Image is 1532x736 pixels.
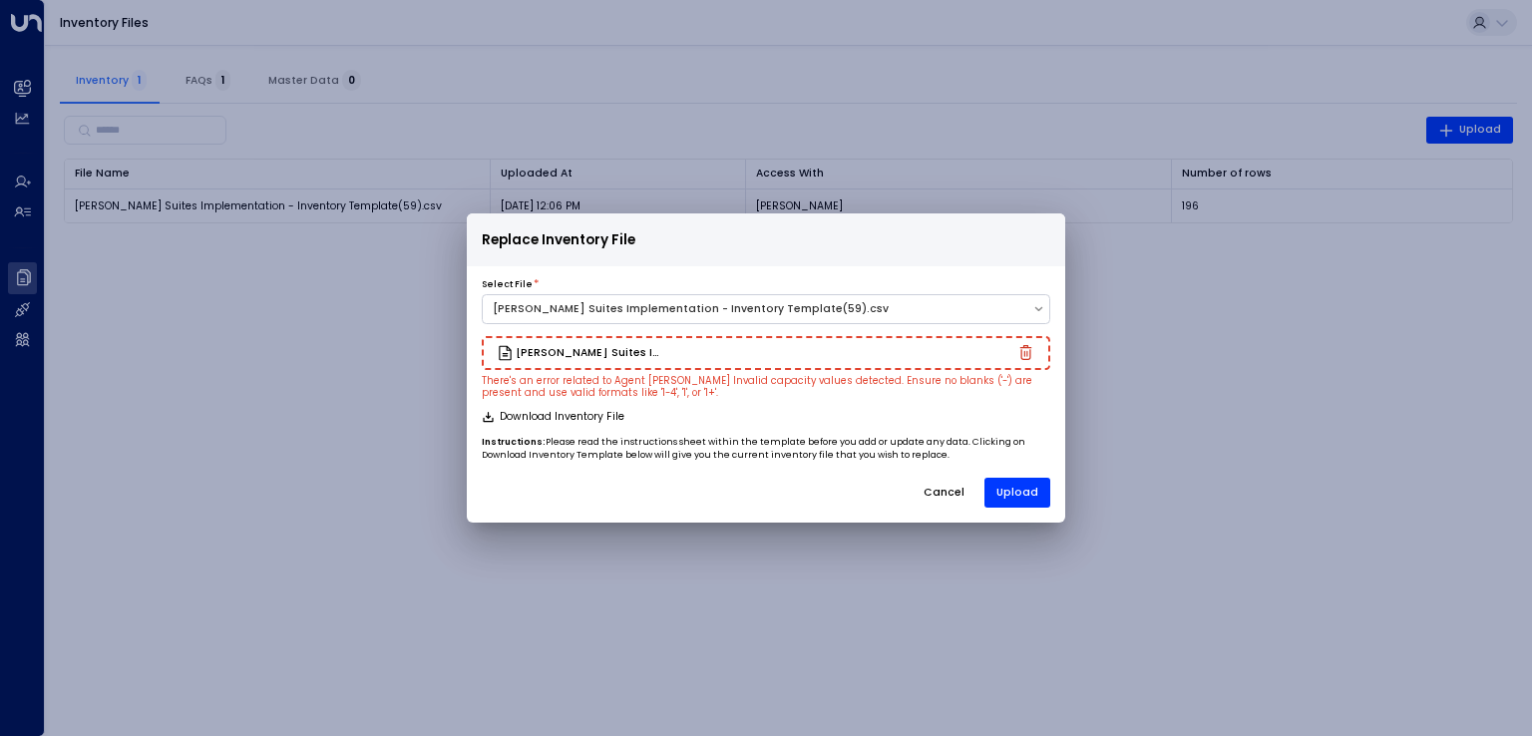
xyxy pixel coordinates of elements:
span: Replace Inventory File [482,229,635,251]
button: Cancel [911,478,977,508]
small: There's an error related to Agent [PERSON_NAME] Invalid capacity values detected. Ensure no blank... [482,374,1032,399]
b: Instructions: [482,436,546,448]
button: Download Inventory File [482,411,624,424]
label: Select File [482,278,533,292]
div: [PERSON_NAME] Suites Implementation - Inventory Template(59).csv [493,301,1022,317]
button: Upload [984,478,1050,508]
p: Please read the instructions sheet within the template before you add or update any data. Clickin... [482,436,1050,463]
h3: [PERSON_NAME] Suites Implementation - Inventory Template(58) - Holiday Mode 2025.csv [516,348,665,359]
